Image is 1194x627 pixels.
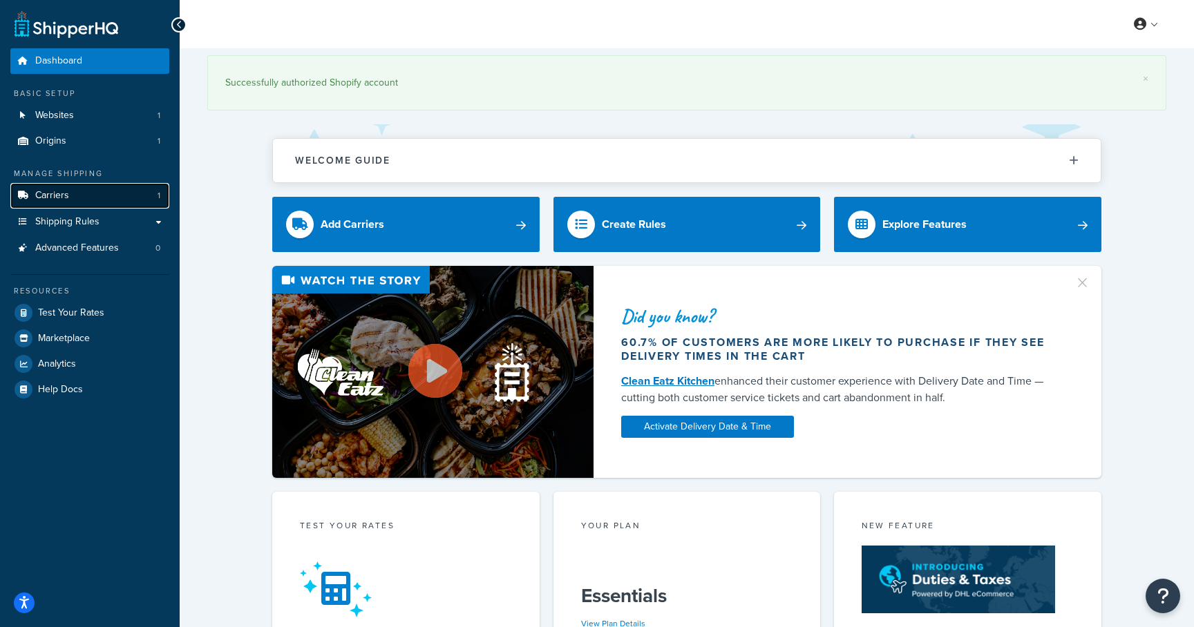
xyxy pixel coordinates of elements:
[1143,73,1148,84] a: ×
[158,110,160,122] span: 1
[158,135,160,147] span: 1
[35,242,119,254] span: Advanced Features
[10,351,169,376] a: Analytics
[10,103,169,128] a: Websites1
[581,585,793,607] h5: Essentials
[621,336,1058,363] div: 60.7% of customers are more likely to purchase if they see delivery times in the cart
[10,183,169,209] li: Carriers
[621,307,1058,326] div: Did you know?
[38,307,104,319] span: Test Your Rates
[10,103,169,128] li: Websites
[10,183,169,209] a: Carriers1
[295,155,390,166] h2: Welcome Guide
[10,326,169,351] a: Marketplace
[10,209,169,235] a: Shipping Rules
[35,216,99,228] span: Shipping Rules
[621,373,714,389] a: Clean Eatz Kitchen
[38,384,83,396] span: Help Docs
[862,519,1074,535] div: New Feature
[621,416,794,438] a: Activate Delivery Date & Time
[10,128,169,154] li: Origins
[882,215,967,234] div: Explore Features
[602,215,666,234] div: Create Rules
[10,285,169,297] div: Resources
[35,55,82,67] span: Dashboard
[1146,579,1180,613] button: Open Resource Center
[10,128,169,154] a: Origins1
[10,48,169,74] a: Dashboard
[38,333,90,345] span: Marketplace
[10,300,169,325] a: Test Your Rates
[10,168,169,180] div: Manage Shipping
[35,190,69,202] span: Carriers
[273,139,1101,182] button: Welcome Guide
[300,519,512,535] div: Test your rates
[35,135,66,147] span: Origins
[35,110,74,122] span: Websites
[158,190,160,202] span: 1
[155,242,160,254] span: 0
[553,197,821,252] a: Create Rules
[10,88,169,99] div: Basic Setup
[10,377,169,402] a: Help Docs
[10,235,169,261] li: Advanced Features
[225,73,1148,93] div: Successfully authorized Shopify account
[272,266,594,478] img: Video thumbnail
[38,358,76,370] span: Analytics
[10,235,169,261] a: Advanced Features0
[272,197,540,252] a: Add Carriers
[581,519,793,535] div: Your Plan
[321,215,384,234] div: Add Carriers
[621,373,1058,406] div: enhanced their customer experience with Delivery Date and Time — cutting both customer service ti...
[834,197,1101,252] a: Explore Features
